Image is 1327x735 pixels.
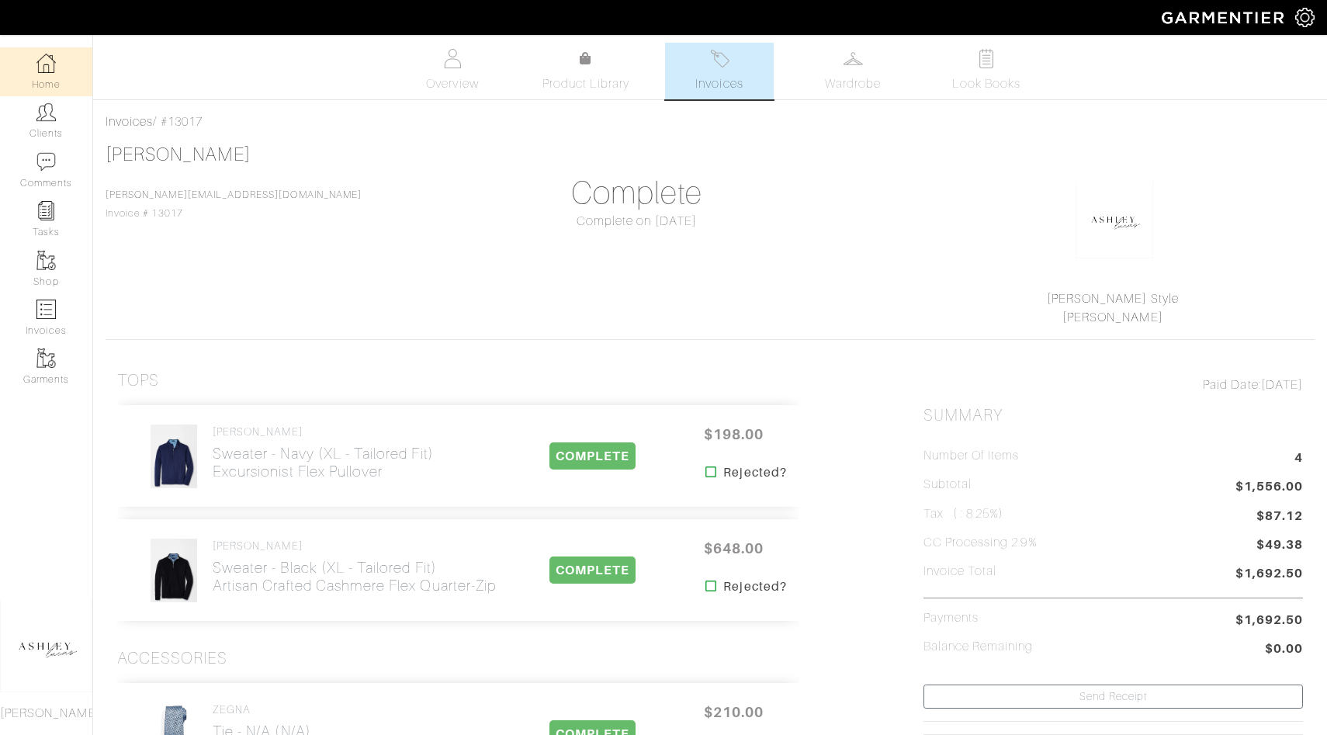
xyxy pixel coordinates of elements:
div: [DATE] [923,376,1303,394]
img: clients-icon-6bae9207a08558b7cb47a8932f037763ab4055f8c8b6bfacd5dc20c3e0201464.png [36,102,56,122]
a: [PERSON_NAME] Sweater - Navy (XL - Tailored Fit)Excursionist Flex Pullover [213,425,434,480]
img: comment-icon-a0a6a9ef722e966f86d9cbdc48e553b5cf19dbc54f86b18d962a5391bc8f6eb6.png [36,152,56,172]
img: gear-icon-white-bd11855cb880d31180b6d7d6211b90ccbf57a29d726f0c71d8c61bd08dd39cc2.png [1295,8,1315,27]
span: $0.00 [1265,640,1303,660]
h5: CC Processing 2.9% [923,536,1038,550]
img: garments-icon-b7da505a4dc4fd61783c78ac3ca0ef83fa9d6f193b1c9dc38574b1d14d53ca28.png [36,251,56,270]
span: $49.38 [1256,536,1303,556]
a: [PERSON_NAME] Sweater - Black (XL - Tailored Fit)Artisan Crafted Cashmere Flex Quarter-Zip [213,539,496,595]
a: Product Library [532,50,640,93]
a: Invoices [665,43,774,99]
span: Look Books [952,75,1021,93]
h4: [PERSON_NAME] [213,425,434,439]
span: Product Library [542,75,630,93]
span: $87.12 [1256,507,1303,525]
img: wardrobe-487a4870c1b7c33e795ec22d11cfc2ed9d08956e64fb3008fe2437562e282088.svg [844,49,863,68]
h5: Balance Remaining [923,640,1034,654]
h2: Sweater - Navy (XL - Tailored Fit) Excursionist Flex Pullover [213,445,434,480]
span: Invoice # 13017 [106,189,362,219]
h5: Invoice Total [923,564,997,579]
h2: Sweater - Black (XL - Tailored Fit) Artisan Crafted Cashmere Flex Quarter-Zip [213,559,496,595]
a: Invoices [106,115,153,129]
h5: Number of Items [923,449,1020,463]
span: $1,692.50 [1235,564,1303,585]
h5: Tax ( : 8.25%) [923,507,1004,522]
img: reminder-icon-8004d30b9f0a5d33ae49ab947aed9ed385cf756f9e5892f1edd6e32f2345188e.png [36,201,56,220]
a: Send Receipt [923,685,1303,709]
img: wdzrjCPDRgbv5cP7h56wNBCp [150,424,198,489]
span: Wardrobe [825,75,881,93]
img: garments-icon-b7da505a4dc4fd61783c78ac3ca0ef83fa9d6f193b1c9dc38574b1d14d53ca28.png [36,348,56,368]
img: okhkJxsQsug8ErY7G9ypRsDh.png [1076,181,1153,258]
a: [PERSON_NAME][EMAIL_ADDRESS][DOMAIN_NAME] [106,189,362,200]
h4: [PERSON_NAME] [213,539,496,553]
h4: ZEGNA [213,703,359,716]
h3: Tops [117,371,159,390]
strong: Rejected? [723,463,786,482]
img: dashboard-icon-dbcd8f5a0b271acd01030246c82b418ddd0df26cd7fceb0bd07c9910d44c42f6.png [36,54,56,73]
a: [PERSON_NAME] [106,144,251,165]
strong: Rejected? [723,577,786,596]
span: COMPLETE [549,556,636,584]
span: COMPLETE [549,442,636,470]
img: basicinfo-40fd8af6dae0f16599ec9e87c0ef1c0a1fdea2edbe929e3d69a839185d80c458.svg [443,49,463,68]
h3: Accessories [117,649,228,668]
span: $648.00 [687,532,780,565]
span: Paid Date: [1203,378,1261,392]
div: / #13017 [106,113,1315,131]
h1: Complete [447,175,826,212]
span: Overview [426,75,478,93]
h2: Summary [923,406,1303,425]
span: $210.00 [687,695,780,729]
img: orders-27d20c2124de7fd6de4e0e44c1d41de31381a507db9b33961299e4e07d508b8c.svg [710,49,729,68]
span: $1,556.00 [1235,477,1303,498]
span: 4 [1294,449,1303,470]
a: Wardrobe [799,43,907,99]
img: orders-icon-0abe47150d42831381b5fb84f609e132dff9fe21cb692f30cb5eec754e2cba89.png [36,300,56,319]
a: Overview [398,43,507,99]
a: [PERSON_NAME] Style [1047,292,1179,306]
span: Invoices [695,75,743,93]
img: todo-9ac3debb85659649dc8f770b8b6100bb5dab4b48dedcbae339e5042a72dfd3cc.svg [977,49,996,68]
span: $1,692.50 [1235,611,1303,629]
h5: Payments [923,611,979,626]
img: LZFKQhKFCbULyF8ab7JdSw8c [150,538,198,603]
span: $198.00 [687,418,780,451]
div: Complete on [DATE] [447,212,826,231]
a: Look Books [932,43,1041,99]
h5: Subtotal [923,477,972,492]
img: garmentier-logo-header-white-b43fb05a5012e4ada735d5af1a66efaba907eab6374d6393d1fbf88cb4ef424d.png [1154,4,1295,31]
a: [PERSON_NAME] [1062,310,1163,324]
